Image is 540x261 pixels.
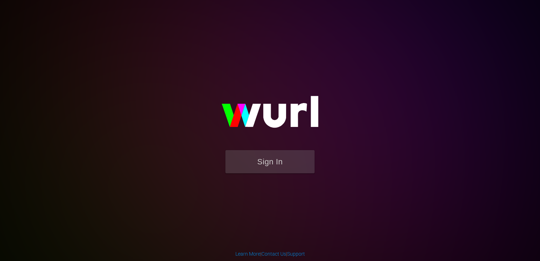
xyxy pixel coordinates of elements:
[235,250,305,257] div: | |
[225,150,315,173] button: Sign In
[287,251,305,257] a: Support
[261,251,286,257] a: Contact Us
[235,251,260,257] a: Learn More
[199,81,341,150] img: wurl-logo-on-black-223613ac3d8ba8fe6dc639794a292ebdb59501304c7dfd60c99c58986ef67473.svg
